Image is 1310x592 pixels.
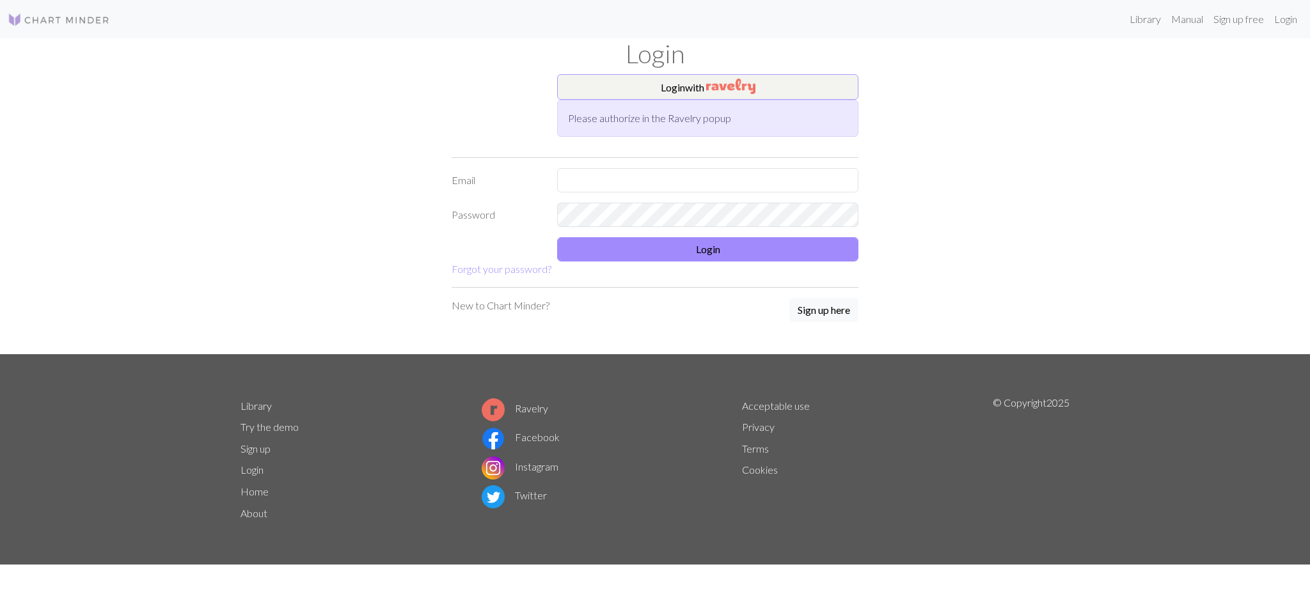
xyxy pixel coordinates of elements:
[706,79,755,94] img: Ravelry
[742,421,775,433] a: Privacy
[482,460,558,472] a: Instagram
[482,456,505,479] img: Instagram logo
[233,38,1077,69] h1: Login
[444,168,549,192] label: Email
[482,489,547,501] a: Twitter
[482,402,548,414] a: Ravelry
[444,203,549,227] label: Password
[241,507,267,519] a: About
[482,485,505,508] img: Twitter logo
[1166,6,1208,32] a: Manual
[742,400,810,412] a: Acceptable use
[1269,6,1302,32] a: Login
[241,442,271,455] a: Sign up
[482,431,560,443] a: Facebook
[241,463,264,476] a: Login
[557,74,858,100] button: Loginwith
[742,442,769,455] a: Terms
[557,237,858,261] button: Login
[482,427,505,450] img: Facebook logo
[482,398,505,421] img: Ravelry logo
[742,463,778,476] a: Cookies
[241,421,299,433] a: Try the demo
[1125,6,1166,32] a: Library
[452,298,549,313] p: New to Chart Minder?
[993,395,1069,524] p: © Copyright 2025
[8,12,110,27] img: Logo
[452,263,551,275] a: Forgot your password?
[1208,6,1269,32] a: Sign up free
[789,298,858,322] button: Sign up here
[557,100,858,137] div: Please authorize in the Ravelry popup
[789,298,858,323] a: Sign up here
[241,485,269,497] a: Home
[241,400,272,412] a: Library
